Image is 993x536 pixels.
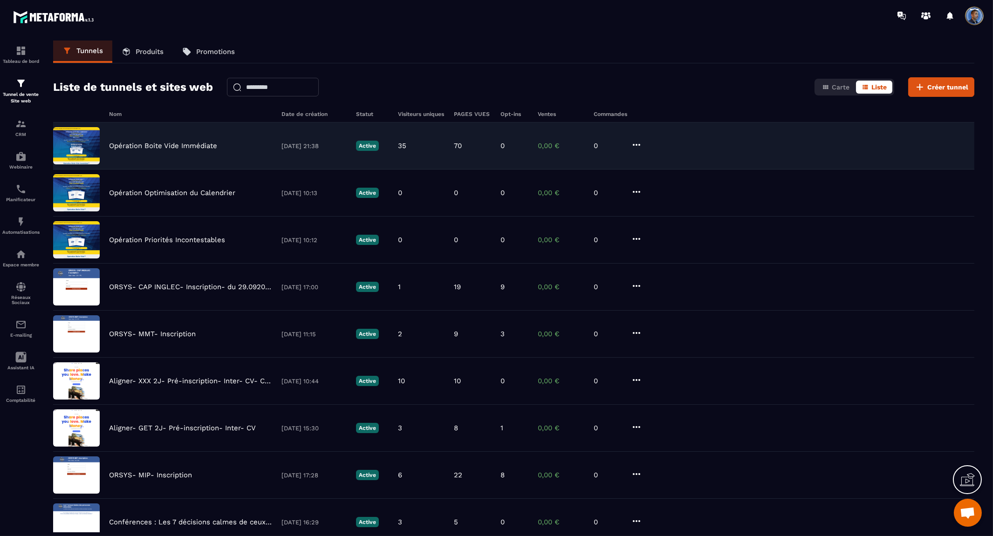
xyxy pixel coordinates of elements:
[281,284,347,291] p: [DATE] 17:00
[454,189,458,197] p: 0
[356,517,379,527] p: Active
[53,315,100,353] img: image
[594,142,622,150] p: 0
[927,82,968,92] span: Créer tunnel
[15,151,27,162] img: automations
[538,518,584,526] p: 0,00 €
[398,471,402,479] p: 6
[500,111,528,117] h6: Opt-ins
[2,164,40,170] p: Webinaire
[15,45,27,56] img: formation
[871,83,887,91] span: Liste
[500,518,505,526] p: 0
[454,518,458,526] p: 5
[76,47,103,55] p: Tunnels
[398,142,406,150] p: 35
[281,190,347,197] p: [DATE] 10:13
[13,8,97,26] img: logo
[538,330,584,338] p: 0,00 €
[832,83,849,91] span: Carte
[398,424,402,432] p: 3
[196,47,235,56] p: Promotions
[594,471,622,479] p: 0
[15,384,27,395] img: accountant
[398,330,402,338] p: 2
[109,518,272,526] p: Conférences : Les 7 décisions calmes de ceux que rien ne déborde
[15,216,27,227] img: automations
[15,281,27,292] img: social-network
[53,409,100,447] img: image
[2,197,40,202] p: Planificateur
[538,471,584,479] p: 0,00 €
[538,283,584,291] p: 0,00 €
[281,111,347,117] h6: Date de création
[2,262,40,267] p: Espace membre
[2,365,40,370] p: Assistant IA
[500,377,505,385] p: 0
[53,127,100,164] img: image
[500,142,505,150] p: 0
[454,236,458,244] p: 0
[53,456,100,494] img: image
[281,519,347,526] p: [DATE] 16:29
[500,424,503,432] p: 1
[500,330,505,338] p: 3
[594,111,627,117] h6: Commandes
[2,91,40,104] p: Tunnel de vente Site web
[908,77,974,97] button: Créer tunnel
[109,142,217,150] p: Opération Boite Vide Immédiate
[356,111,389,117] h6: Statut
[398,377,405,385] p: 10
[356,141,379,151] p: Active
[856,81,892,94] button: Liste
[454,471,462,479] p: 22
[53,78,213,96] h2: Liste de tunnels et sites web
[356,470,379,480] p: Active
[109,111,272,117] h6: Nom
[356,282,379,292] p: Active
[136,47,164,56] p: Produits
[53,174,100,211] img: image
[538,111,584,117] h6: Ventes
[954,499,982,527] div: Ouvrir le chat
[594,424,622,432] p: 0
[454,283,461,291] p: 19
[594,518,622,526] p: 0
[112,41,173,63] a: Produits
[2,71,40,111] a: formationformationTunnel de vente Site web
[2,176,40,209] a: schedulerschedulerPlanificateur
[53,362,100,400] img: image
[2,295,40,305] p: Réseaux Sociaux
[281,378,347,385] p: [DATE] 10:44
[538,142,584,150] p: 0,00 €
[2,230,40,235] p: Automatisations
[281,142,347,149] p: [DATE] 21:38
[454,111,491,117] h6: PAGES VUES
[15,118,27,129] img: formation
[356,329,379,339] p: Active
[53,221,100,258] img: image
[454,330,458,338] p: 9
[356,188,379,198] p: Active
[538,377,584,385] p: 0,00 €
[594,236,622,244] p: 0
[356,423,379,433] p: Active
[281,472,347,479] p: [DATE] 17:28
[538,236,584,244] p: 0,00 €
[2,312,40,345] a: emailemailE-mailing
[2,144,40,176] a: automationsautomationsWebinaire
[454,142,462,150] p: 70
[109,236,225,244] p: Opération Priorités Incontestables
[398,189,402,197] p: 0
[109,471,192,479] p: ORSYS- MIP- Inscription
[356,235,379,245] p: Active
[15,249,27,260] img: automations
[500,189,505,197] p: 0
[594,283,622,291] p: 0
[500,283,505,291] p: 9
[15,319,27,330] img: email
[109,189,235,197] p: Opération Optimisation du Calendrier
[356,376,379,386] p: Active
[15,183,27,195] img: scheduler
[2,242,40,274] a: automationsautomationsEspace membre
